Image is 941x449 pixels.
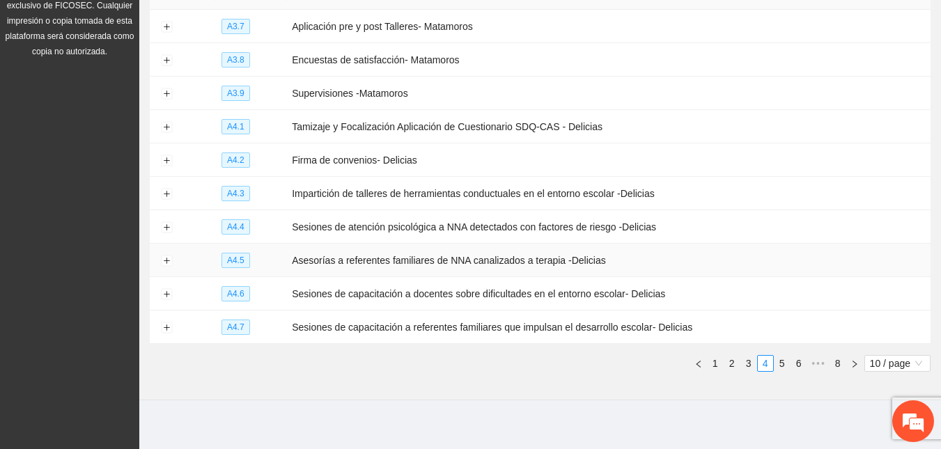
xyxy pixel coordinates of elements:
[708,356,723,371] a: 1
[161,122,172,133] button: Expand row
[161,22,172,33] button: Expand row
[286,177,931,210] td: Impartición de talleres de herramientas conductuales en el entorno escolar -Delicias
[286,77,931,110] td: Supervisiones -Matamoros
[221,219,250,235] span: A4.4
[161,222,172,233] button: Expand row
[774,355,791,372] li: 5
[690,355,707,372] li: Previous Page
[161,155,172,166] button: Expand row
[864,355,931,372] div: Page Size
[740,355,757,372] li: 3
[707,355,724,372] li: 1
[221,152,250,168] span: A4.2
[221,86,250,101] span: A3.9
[221,186,250,201] span: A4.3
[791,355,807,372] li: 6
[286,277,931,310] td: Sesiones de capacitación a docentes sobre dificultades en el entorno escolar- Delicias
[870,356,925,371] span: 10 / page
[228,7,262,40] div: Minimizar ventana de chat en vivo
[81,145,192,286] span: Estamos en línea.
[286,310,931,344] td: Sesiones de capacitación a referentes familiares que impulsan el desarrollo escolar- Delicias
[775,356,790,371] a: 5
[161,255,172,267] button: Expand row
[221,320,250,335] span: A4.7
[221,119,250,134] span: A4.1
[7,300,265,349] textarea: Escriba su mensaje y pulse “Intro”
[161,189,172,200] button: Expand row
[286,143,931,177] td: Firma de convenios- Delicias
[757,355,774,372] li: 4
[161,289,172,300] button: Expand row
[724,355,740,372] li: 2
[286,210,931,244] td: Sesiones de atención psicológica a NNA detectados con factores de riesgo -Delicias
[72,71,234,89] div: Chatee con nosotros ahora
[694,360,703,368] span: left
[758,356,773,371] a: 4
[221,19,250,34] span: A3.7
[161,322,172,333] button: Expand row
[221,253,250,268] span: A4.5
[286,10,931,43] td: Aplicación pre y post Talleres- Matamoros
[161,88,172,100] button: Expand row
[807,355,830,372] li: Next 5 Pages
[221,52,250,68] span: A3.8
[850,360,859,368] span: right
[741,356,756,371] a: 3
[830,356,846,371] a: 8
[690,355,707,372] button: left
[161,55,172,66] button: Expand row
[286,110,931,143] td: Tamizaje y Focalización Aplicación de Cuestionario SDQ-CAS - Delicias
[791,356,807,371] a: 6
[807,355,830,372] span: •••
[846,355,863,372] button: right
[724,356,740,371] a: 2
[846,355,863,372] li: Next Page
[286,244,931,277] td: Asesorías a referentes familiares de NNA canalizados a terapia -Delicias
[286,43,931,77] td: Encuestas de satisfacción- Matamoros
[830,355,846,372] li: 8
[221,286,250,301] span: A4.6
